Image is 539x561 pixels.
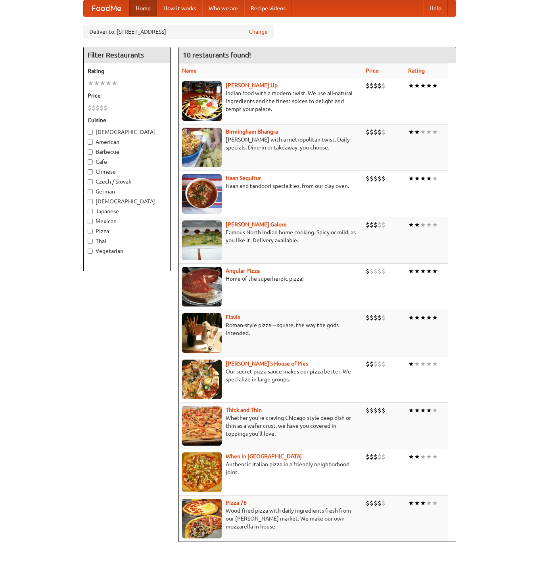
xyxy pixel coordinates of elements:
[88,247,166,255] label: Vegetarian
[88,128,166,136] label: [DEMOGRAPHIC_DATA]
[382,313,386,322] li: $
[426,174,432,183] li: ★
[104,103,107,112] li: $
[182,220,222,260] img: currygalore.jpg
[374,174,378,183] li: $
[182,267,222,306] img: angular.jpg
[408,81,414,90] li: ★
[88,116,166,124] h5: Cuisine
[432,499,438,507] li: ★
[426,360,432,368] li: ★
[408,267,414,276] li: ★
[226,268,260,274] a: Angular Pizza
[226,175,261,181] b: Naan Sequitur
[370,220,374,229] li: $
[88,237,166,245] label: Thai
[94,79,100,88] li: ★
[414,499,420,507] li: ★
[432,313,438,322] li: ★
[408,67,425,74] a: Rating
[378,174,382,183] li: $
[366,220,370,229] li: $
[420,267,426,276] li: ★
[414,360,420,368] li: ★
[432,174,438,183] li: ★
[414,452,420,461] li: ★
[182,360,222,399] img: luigis.jpg
[414,174,420,183] li: ★
[182,136,360,151] p: [PERSON_NAME] with a metropolitan twist. Daily specials. Dine-in or takeaway, you choose.
[366,313,370,322] li: $
[226,500,247,506] a: Pizza 76
[366,67,379,74] a: Price
[378,406,382,415] li: $
[374,452,378,461] li: $
[88,103,92,112] li: $
[420,128,426,136] li: ★
[88,188,166,195] label: German
[426,220,432,229] li: ★
[88,189,93,194] input: German
[382,360,386,368] li: $
[432,452,438,461] li: ★
[100,103,104,112] li: $
[426,128,432,136] li: ★
[423,0,448,16] a: Help
[88,229,93,234] input: Pizza
[408,174,414,183] li: ★
[408,499,414,507] li: ★
[420,360,426,368] li: ★
[182,228,360,244] p: Famous North Indian home cooking. Spicy or mild, as you like it. Delivery available.
[426,406,432,415] li: ★
[414,220,420,229] li: ★
[378,452,382,461] li: $
[432,81,438,90] li: ★
[378,128,382,136] li: $
[92,103,96,112] li: $
[88,79,94,88] li: ★
[226,221,287,228] a: [PERSON_NAME] Galore
[420,452,426,461] li: ★
[432,267,438,276] li: ★
[182,174,222,214] img: naansequitur.jpg
[88,227,166,235] label: Pizza
[370,128,374,136] li: $
[111,79,117,88] li: ★
[183,51,251,59] ng-pluralize: 10 restaurants found!
[366,406,370,415] li: $
[88,217,166,225] label: Mexican
[426,499,432,507] li: ★
[382,220,386,229] li: $
[88,199,93,204] input: [DEMOGRAPHIC_DATA]
[378,313,382,322] li: $
[432,220,438,229] li: ★
[378,267,382,276] li: $
[226,360,308,367] b: [PERSON_NAME]'s House of Pies
[374,81,378,90] li: $
[382,406,386,415] li: $
[182,89,360,113] p: Indian food with a modern twist. We use all-natural ingredients and the finest spices to delight ...
[382,267,386,276] li: $
[105,79,111,88] li: ★
[370,81,374,90] li: $
[88,138,166,146] label: American
[182,460,360,476] p: Authentic Italian pizza in a friendly neighborhood joint.
[378,360,382,368] li: $
[83,25,274,39] div: Deliver to: [STREET_ADDRESS]
[408,128,414,136] li: ★
[366,452,370,461] li: $
[408,406,414,415] li: ★
[226,407,262,413] a: Thick and Thin
[370,499,374,507] li: $
[426,81,432,90] li: ★
[366,128,370,136] li: $
[420,406,426,415] li: ★
[226,314,240,320] a: Flavia
[370,313,374,322] li: $
[129,0,157,16] a: Home
[370,174,374,183] li: $
[88,92,166,100] h5: Price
